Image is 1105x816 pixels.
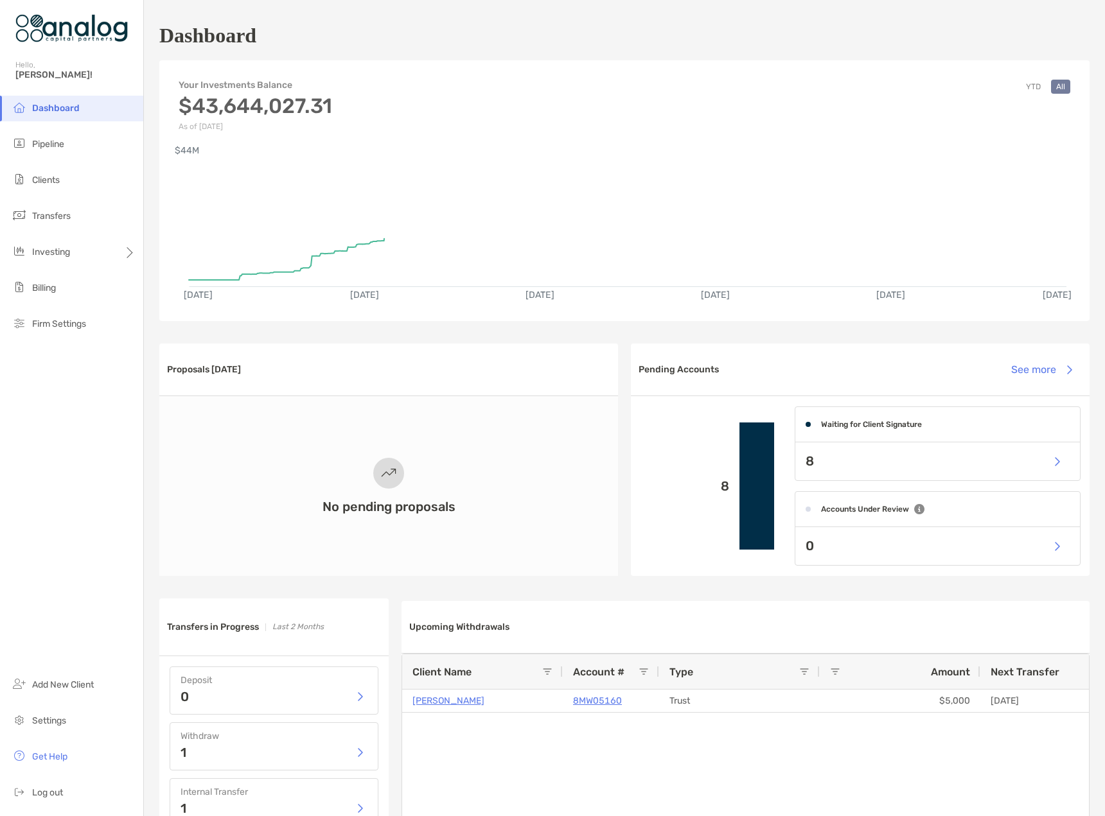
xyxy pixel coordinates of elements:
[159,24,256,48] h1: Dashboard
[1021,80,1046,94] button: YTD
[12,676,27,691] img: add_new_client icon
[573,666,624,678] span: Account #
[806,453,814,469] p: 8
[32,175,60,186] span: Clients
[184,290,213,300] text: [DATE]
[181,786,367,797] h4: Internal Transfer
[821,505,909,514] h4: Accounts Under Review
[272,619,324,635] p: Last 2 Months
[409,621,509,632] h3: Upcoming Withdrawals
[12,748,27,763] img: get-help icon
[639,364,719,375] h3: Pending Accounts
[820,690,980,712] div: $5,000
[15,5,128,51] img: Zoe Logo
[181,746,186,759] p: 1
[175,145,199,156] text: $44M
[32,787,63,798] span: Log out
[179,94,332,118] h3: $43,644,027.31
[181,675,367,686] h4: Deposit
[702,290,730,300] text: [DATE]
[12,279,27,295] img: billing icon
[641,478,729,494] p: 8
[32,679,94,690] span: Add New Client
[12,207,27,223] img: transfers icon
[878,290,906,300] text: [DATE]
[350,290,379,300] text: [DATE]
[821,420,922,429] h4: Waiting for Client Signature
[12,315,27,331] img: firm-settings icon
[179,122,332,131] p: As of [DATE]
[181,802,186,815] p: 1
[1001,356,1082,384] button: See more
[15,69,136,80] span: [PERSON_NAME]!
[181,731,367,742] h4: Withdraw
[181,690,189,703] p: 0
[32,318,86,329] span: Firm Settings
[991,666,1059,678] span: Next Transfer
[32,247,70,257] span: Investing
[1044,290,1073,300] text: [DATE]
[32,715,66,726] span: Settings
[32,139,64,150] span: Pipeline
[806,538,814,554] p: 0
[412,693,484,709] a: [PERSON_NAME]
[323,499,455,514] h3: No pending proposals
[12,243,27,259] img: investing icon
[931,666,970,678] span: Amount
[167,621,259,632] h3: Transfers in Progress
[669,666,693,678] span: Type
[12,712,27,727] img: settings icon
[167,364,241,375] h3: Proposals [DATE]
[573,693,622,709] a: 8MW05160
[179,80,332,91] h4: Your Investments Balance
[1051,80,1070,94] button: All
[12,100,27,115] img: dashboard icon
[12,784,27,799] img: logout icon
[32,751,67,762] span: Get Help
[32,211,71,221] span: Transfers
[526,290,555,300] text: [DATE]
[659,690,820,712] div: Trust
[412,666,472,678] span: Client Name
[32,103,80,114] span: Dashboard
[12,135,27,151] img: pipeline icon
[12,171,27,187] img: clients icon
[32,282,56,293] span: Billing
